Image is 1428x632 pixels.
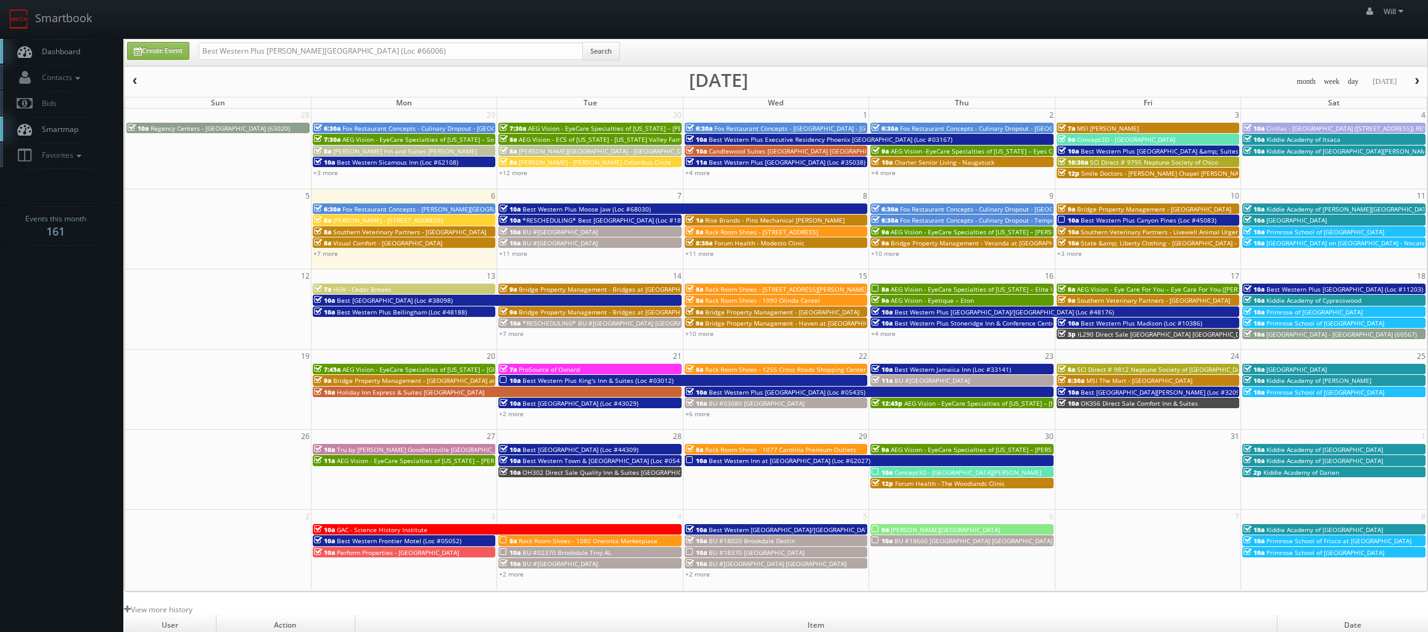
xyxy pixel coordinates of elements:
[522,216,694,224] span: *RESCHEDULING* Best [GEOGRAPHIC_DATA] (Loc #18018)
[1244,468,1261,477] span: 2p
[1416,269,1427,282] span: 18
[300,269,311,282] span: 12
[1244,239,1265,247] span: 10a
[891,228,1112,236] span: AEG Vision - EyeCare Specialties of [US_STATE] – [PERSON_NAME] Eye Care
[1244,376,1265,385] span: 10a
[955,97,969,108] span: Thu
[1319,74,1344,89] button: week
[1244,296,1265,305] span: 10a
[709,147,890,155] span: Candlewood Suites [GEOGRAPHIC_DATA] [GEOGRAPHIC_DATA]
[1244,319,1265,327] span: 10a
[522,376,674,385] span: Best Western Plus King's Inn & Suites (Loc #03012)
[709,135,952,144] span: Best Western Plus Executive Residency Phoenix [GEOGRAPHIC_DATA] (Loc #03167)
[519,135,716,144] span: AEG Vision - ECS of [US_STATE] - [US_STATE] Valley Family Eye Care
[314,388,335,396] span: 10a
[337,445,511,454] span: Tru by [PERSON_NAME] Goodlettsville [GEOGRAPHIC_DATA]
[337,296,453,305] span: Best [GEOGRAPHIC_DATA] (Loc #38098)
[1081,319,1202,327] span: Best Western Plus Madison (Loc #10386)
[337,548,459,557] span: Perform Properties - [GEOGRAPHIC_DATA]
[686,536,707,545] span: 10a
[686,319,703,327] span: 9a
[891,285,1150,293] span: AEG Vision - EyeCare Specialties of [US_STATE] – Elite Vision Care ([GEOGRAPHIC_DATA])
[872,228,889,236] span: 9a
[499,409,524,418] a: +2 more
[1263,468,1339,477] span: Kiddie Academy of Darien
[1229,269,1240,282] span: 17
[1244,330,1265,339] span: 10a
[528,124,751,133] span: AEG Vision - EyeCare Specialties of [US_STATE] – [PERSON_NAME] Eye Clinic
[872,239,889,247] span: 9a
[300,109,311,121] span: 28
[519,536,658,545] span: Rack Room Shoes - 1080 Oneonta Marketplace
[36,150,85,160] span: Favorites
[500,559,521,568] span: 10a
[872,479,893,488] span: 12p
[519,285,706,293] span: Bridge Property Management - Bridges at [GEOGRAPHIC_DATA]
[522,548,611,557] span: BU #02370 Brookdale Troy AL
[25,213,86,225] span: Events this month
[1292,74,1320,89] button: month
[314,296,335,305] span: 10a
[1077,296,1230,305] span: Southern Veterinary Partners - [GEOGRAPHIC_DATA]
[872,124,898,133] span: 6:30a
[522,456,689,465] span: Best Western Town & [GEOGRAPHIC_DATA] (Loc #05423)
[314,525,335,534] span: 10a
[1044,269,1055,282] span: 16
[500,536,517,545] span: 8a
[500,445,521,454] span: 10a
[314,216,331,224] span: 8a
[522,319,716,327] span: *RESCHEDULING* BU #[GEOGRAPHIC_DATA] [GEOGRAPHIC_DATA]
[891,445,1130,454] span: AEG Vision - EyeCare Specialties of [US_STATE] – [PERSON_NAME] Ridge Eye Care
[672,109,683,121] span: 30
[36,98,57,109] span: Bids
[499,329,524,338] a: +7 more
[314,456,335,465] span: 11a
[1058,296,1075,305] span: 9a
[36,72,83,83] span: Contacts
[522,399,638,408] span: Best [GEOGRAPHIC_DATA] (Loc #43029)
[500,376,521,385] span: 10a
[705,445,856,454] span: Rack Room Shoes - 1077 Carolina Premium Outlets
[705,319,888,327] span: Bridge Property Management - Haven at [GEOGRAPHIC_DATA]
[1266,319,1384,327] span: Primrose School of [GEOGRAPHIC_DATA]
[709,548,804,557] span: BU #18370 [GEOGRAPHIC_DATA]
[768,97,783,108] span: Wed
[862,189,869,202] span: 8
[500,285,517,293] span: 9a
[124,604,192,615] a: View more history
[396,97,412,108] span: Mon
[314,205,340,213] span: 6:30a
[894,376,970,385] span: BU #[GEOGRAPHIC_DATA]
[500,548,521,557] span: 10a
[686,285,703,293] span: 8a
[686,147,707,155] span: 10a
[871,168,896,177] a: +4 more
[300,350,311,363] span: 19
[1244,205,1265,213] span: 10a
[894,468,1041,477] span: Concept3D - [GEOGRAPHIC_DATA][PERSON_NAME]
[1244,124,1265,133] span: 10a
[1078,330,1362,339] span: IL290 Direct Sale [GEOGRAPHIC_DATA] [GEOGRAPHIC_DATA][PERSON_NAME][GEOGRAPHIC_DATA]
[705,216,844,224] span: Rise Brands - Pins Mechanical [PERSON_NAME]
[36,124,78,134] span: Smartmap
[333,147,477,155] span: [PERSON_NAME] Inn and Suites [PERSON_NAME]
[1077,205,1231,213] span: Bridge Property Management - [GEOGRAPHIC_DATA]
[686,135,707,144] span: 10a
[1048,189,1055,202] span: 9
[872,536,893,545] span: 10a
[36,46,80,57] span: Dashboard
[1058,376,1084,385] span: 8:30a
[1081,228,1327,236] span: Southern Veterinary Partners - Livewell Animal Urgent Care of [GEOGRAPHIC_DATA]
[672,350,683,363] span: 21
[872,376,893,385] span: 11a
[485,269,497,282] span: 13
[199,43,583,60] input: Search for Events
[871,329,896,338] a: +4 more
[1420,109,1427,121] span: 4
[900,124,1095,133] span: Fox Restaurant Concepts - Culinary Dropout - [GEOGRAPHIC_DATA]
[872,216,898,224] span: 6:30a
[1058,399,1079,408] span: 10a
[872,158,893,166] span: 10a
[1343,74,1363,89] button: day
[1081,216,1216,224] span: Best Western Plus Canyon Pines (Loc #45083)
